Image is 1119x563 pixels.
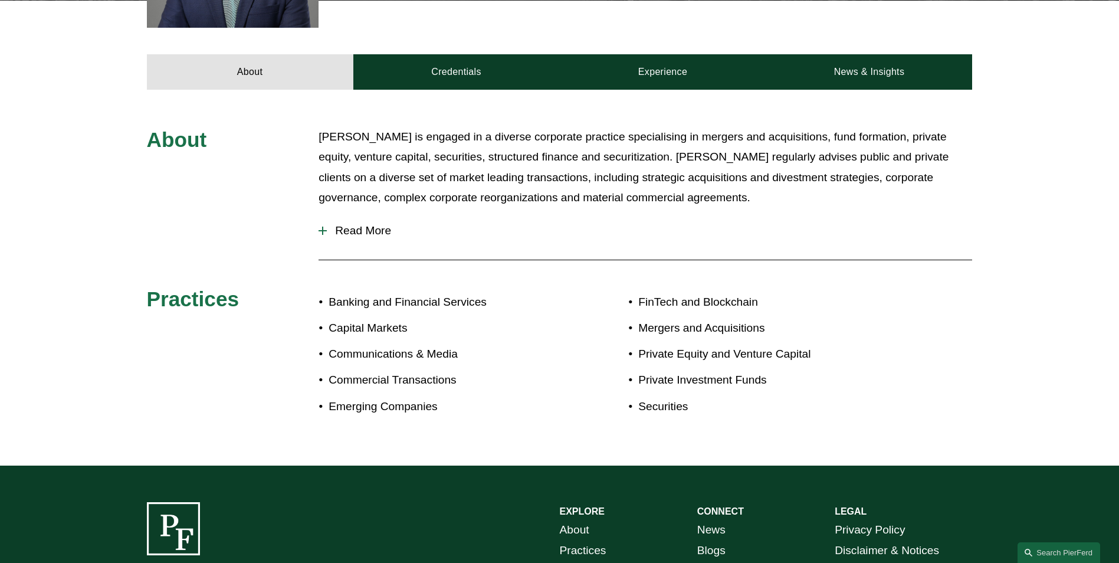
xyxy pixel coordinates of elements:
[147,54,353,90] a: About
[319,127,972,208] p: [PERSON_NAME] is engaged in a diverse corporate practice specialising in mergers and acquisitions...
[329,397,559,417] p: Emerging Companies
[638,370,904,391] p: Private Investment Funds
[319,215,972,246] button: Read More
[638,292,904,313] p: FinTech and Blockchain
[560,54,766,90] a: Experience
[638,397,904,417] p: Securities
[835,541,939,561] a: Disclaimer & Notices
[638,318,904,339] p: Mergers and Acquisitions
[329,318,559,339] p: Capital Markets
[766,54,972,90] a: News & Insights
[327,224,972,237] span: Read More
[329,344,559,365] p: Communications & Media
[353,54,560,90] a: Credentials
[147,287,239,310] span: Practices
[638,344,904,365] p: Private Equity and Venture Capital
[697,506,744,516] strong: CONNECT
[1018,542,1100,563] a: Search this site
[329,370,559,391] p: Commercial Transactions
[697,541,726,561] a: Blogs
[329,292,559,313] p: Banking and Financial Services
[835,506,867,516] strong: LEGAL
[560,541,606,561] a: Practices
[697,520,726,541] a: News
[835,520,905,541] a: Privacy Policy
[560,520,589,541] a: About
[147,128,207,151] span: About
[560,506,605,516] strong: EXPLORE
